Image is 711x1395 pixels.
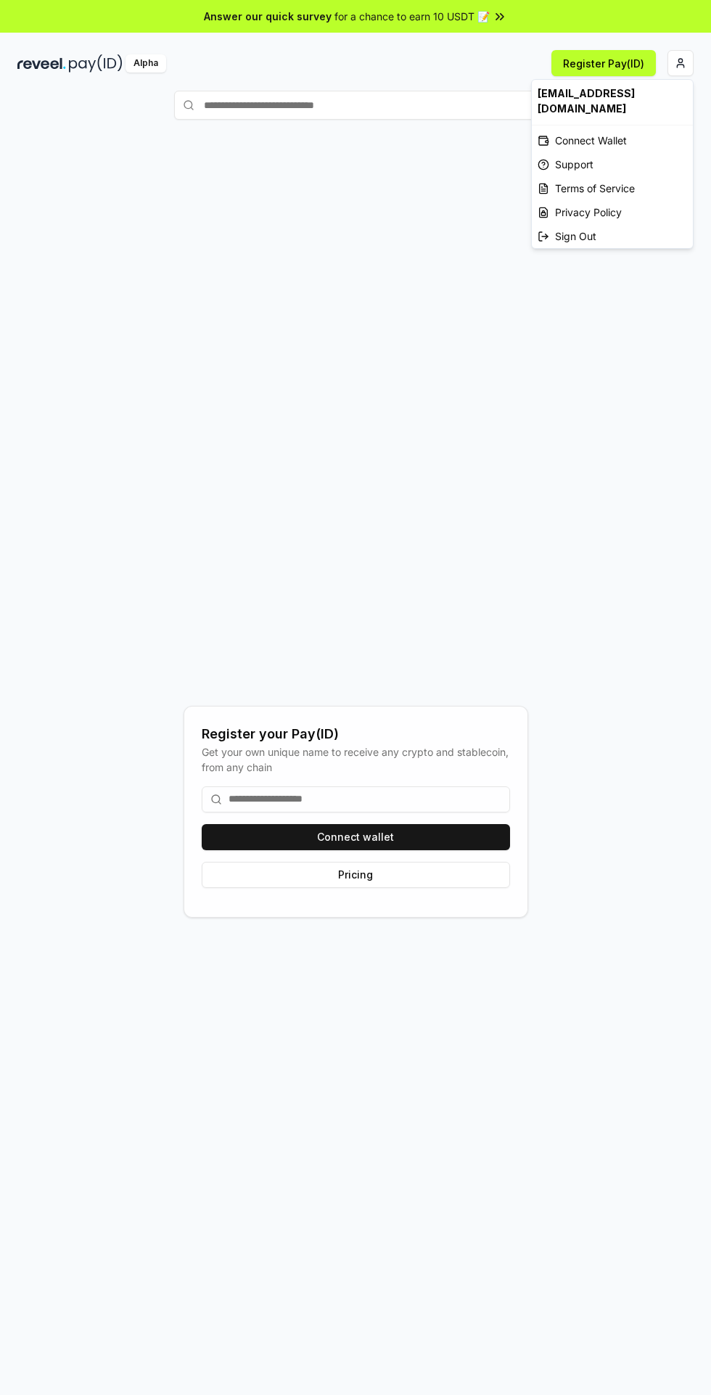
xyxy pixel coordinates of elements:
[532,80,693,122] div: [EMAIL_ADDRESS][DOMAIN_NAME]
[532,176,693,200] a: Terms of Service
[532,224,693,248] div: Sign Out
[532,152,693,176] a: Support
[532,128,693,152] div: Connect Wallet
[532,200,693,224] a: Privacy Policy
